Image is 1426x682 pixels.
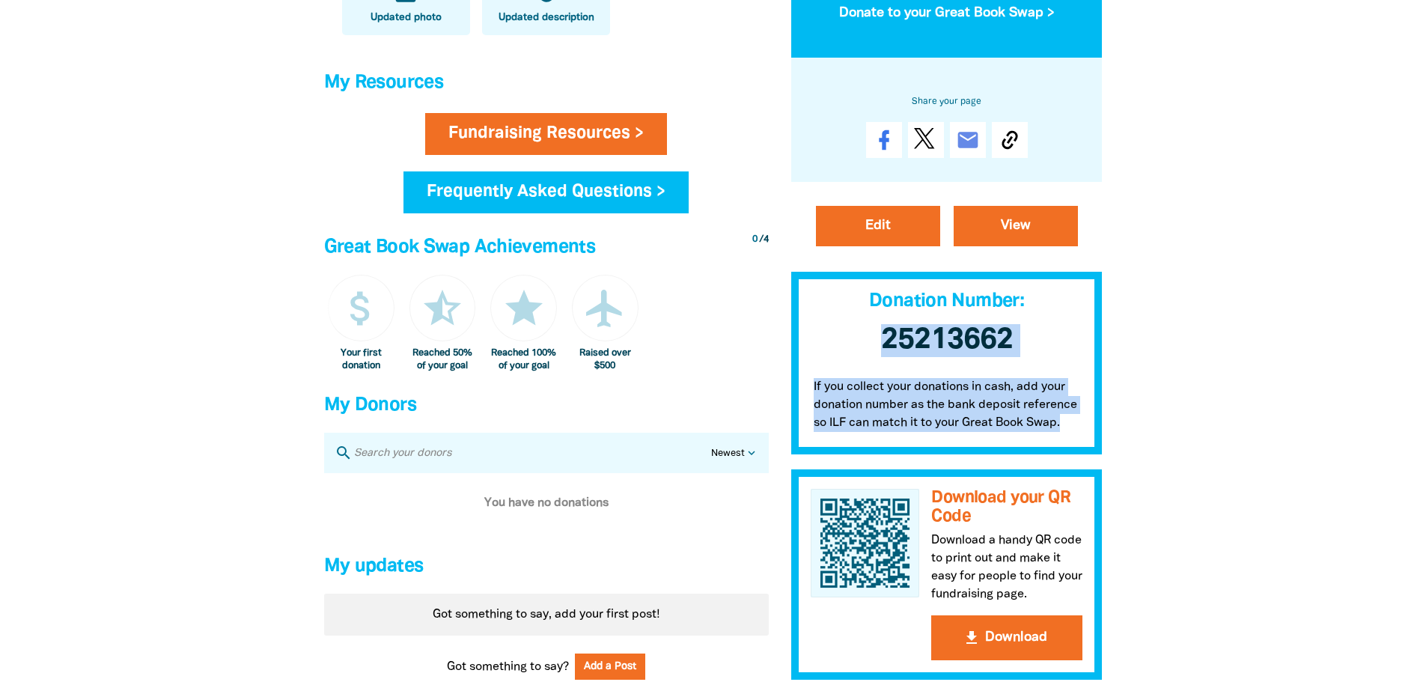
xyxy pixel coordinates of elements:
div: Raised over $500 [572,347,639,372]
span: Donation Number: [869,293,1024,310]
i: email [956,128,980,152]
div: Paginated content [324,473,769,533]
i: attach_money [338,286,383,331]
span: Got something to say? [447,658,569,676]
span: 25213662 [881,326,1013,354]
span: My updates [324,558,424,575]
i: airplanemode_active [582,286,627,331]
button: Copy Link [992,122,1028,158]
a: Edit [816,206,940,246]
input: Search your donors [353,443,711,463]
span: Updated description [499,10,594,25]
button: Add a Post [575,654,645,680]
p: If you collect your donations in cash, add your donation number as the bank deposit reference so ... [791,363,1103,454]
span: My Donors [324,397,416,414]
i: star [502,286,546,331]
i: get_app [963,629,981,647]
span: 0 [752,235,758,244]
div: Your first donation [328,347,394,372]
i: star_half [420,286,465,331]
a: email [950,122,986,158]
a: Frequently Asked Questions > [403,171,689,213]
button: get_appDownload [931,615,1082,660]
div: Reached 100% of your goal [490,347,557,372]
div: Paginated content [324,594,769,636]
div: Got something to say, add your first post! [324,594,769,636]
a: Post [908,122,944,158]
span: My Resources [324,74,444,91]
a: Share [866,122,902,158]
span: Updated photo [371,10,442,25]
div: You have no donations [324,473,769,533]
h3: Download your QR Code [931,489,1082,526]
div: / 4 [752,233,769,247]
h6: Share your page [815,94,1079,111]
a: Fundraising Resources > [425,113,667,155]
a: View [954,206,1078,246]
i: search [335,444,353,462]
div: Reached 50% of your goal [409,347,476,372]
h4: Great Book Swap Achievements [324,233,769,263]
